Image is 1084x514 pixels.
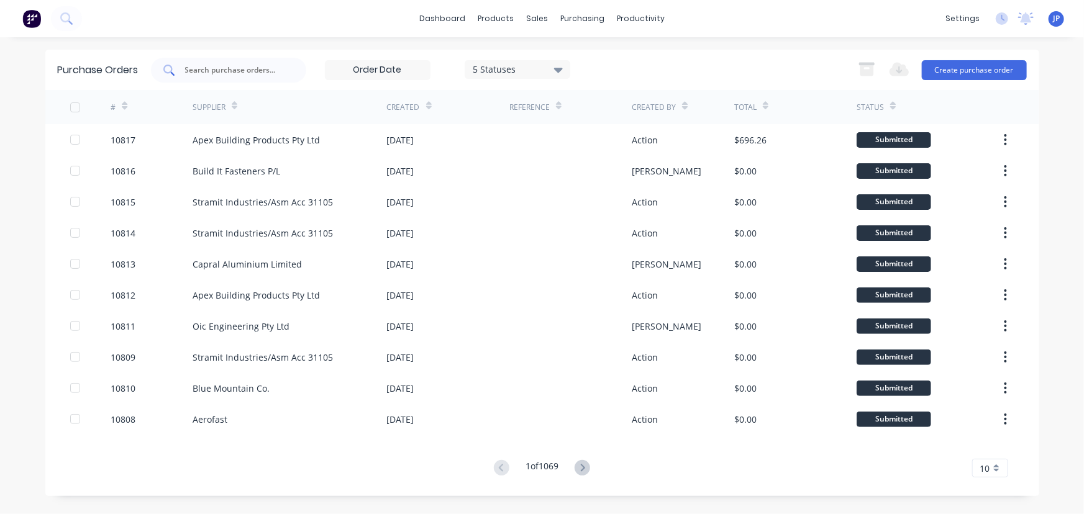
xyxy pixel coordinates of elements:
[734,320,757,333] div: $0.00
[111,382,135,395] div: 10810
[111,102,116,113] div: #
[387,320,414,333] div: [DATE]
[632,196,658,209] div: Action
[526,459,558,477] div: 1 of 1069
[111,133,135,147] div: 10817
[734,289,757,302] div: $0.00
[473,63,562,76] div: 5 Statuses
[193,382,270,395] div: Blue Mountain Co.
[193,413,227,426] div: Aerofast
[857,194,931,210] div: Submitted
[193,320,289,333] div: Oic Engineering Pty Ltd
[387,102,420,113] div: Created
[1053,13,1060,24] span: JP
[387,258,414,271] div: [DATE]
[857,381,931,396] div: Submitted
[387,196,414,209] div: [DATE]
[193,289,320,302] div: Apex Building Products Pty Ltd
[471,9,520,28] div: products
[857,256,931,272] div: Submitted
[111,351,135,364] div: 10809
[111,227,135,240] div: 10814
[111,289,135,302] div: 10812
[632,102,676,113] div: Created By
[184,64,287,76] input: Search purchase orders...
[193,258,302,271] div: Capral Aluminium Limited
[734,165,757,178] div: $0.00
[387,289,414,302] div: [DATE]
[734,133,767,147] div: $696.26
[857,225,931,241] div: Submitted
[734,102,757,113] div: Total
[857,132,931,148] div: Submitted
[611,9,671,28] div: productivity
[857,163,931,179] div: Submitted
[111,258,135,271] div: 10813
[554,9,611,28] div: purchasing
[387,133,414,147] div: [DATE]
[111,196,135,209] div: 10815
[387,351,414,364] div: [DATE]
[734,258,757,271] div: $0.00
[387,227,414,240] div: [DATE]
[734,351,757,364] div: $0.00
[632,351,658,364] div: Action
[632,227,658,240] div: Action
[857,349,931,365] div: Submitted
[632,133,658,147] div: Action
[857,287,931,303] div: Submitted
[632,289,658,302] div: Action
[413,9,471,28] a: dashboard
[922,60,1027,80] button: Create purchase order
[734,227,757,240] div: $0.00
[734,196,757,209] div: $0.00
[22,9,41,28] img: Factory
[734,413,757,426] div: $0.00
[632,320,701,333] div: [PERSON_NAME]
[111,413,135,426] div: 10808
[111,165,135,178] div: 10816
[326,61,430,79] input: Order Date
[939,9,986,28] div: settings
[193,133,320,147] div: Apex Building Products Pty Ltd
[980,462,990,475] span: 10
[632,382,658,395] div: Action
[193,351,333,364] div: Stramit Industries/Asm Acc 31105
[193,102,225,113] div: Supplier
[193,227,333,240] div: Stramit Industries/Asm Acc 31105
[857,318,931,334] div: Submitted
[509,102,550,113] div: Reference
[58,63,139,78] div: Purchase Orders
[193,196,333,209] div: Stramit Industries/Asm Acc 31105
[857,102,884,113] div: Status
[387,382,414,395] div: [DATE]
[193,165,280,178] div: Build It Fasteners P/L
[632,413,658,426] div: Action
[734,382,757,395] div: $0.00
[632,165,701,178] div: [PERSON_NAME]
[632,258,701,271] div: [PERSON_NAME]
[387,413,414,426] div: [DATE]
[520,9,554,28] div: sales
[857,412,931,427] div: Submitted
[111,320,135,333] div: 10811
[387,165,414,178] div: [DATE]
